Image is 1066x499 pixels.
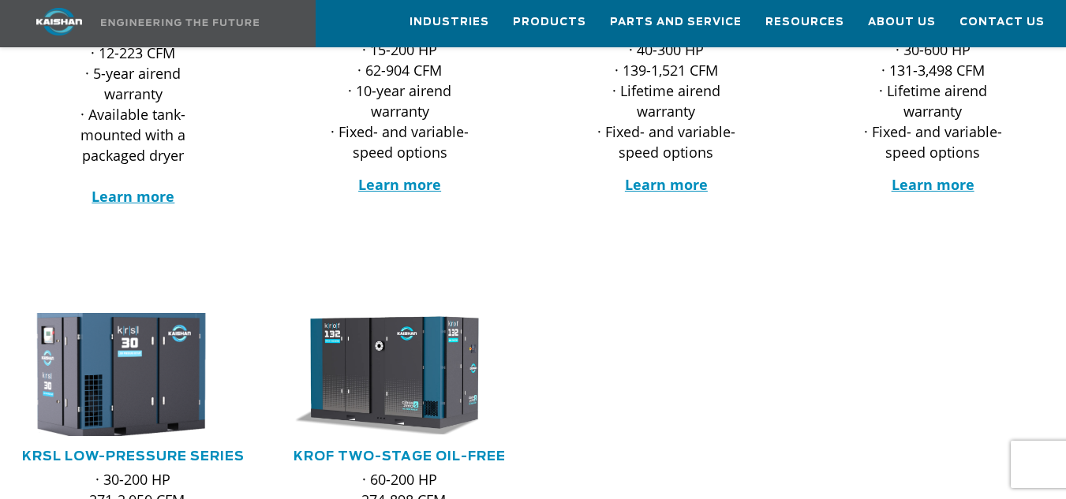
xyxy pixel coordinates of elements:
img: krsl30 [2,307,240,442]
a: Learn more [358,175,441,194]
p: · 40-300 HP · 139-1,521 CFM · Lifetime airend warranty · Fixed- and variable-speed options [590,39,743,162]
a: KROF TWO-STAGE OIL-FREE [294,450,506,463]
a: Industries [410,1,489,43]
a: Learn more [892,175,974,194]
a: KRSL Low-Pressure Series [22,450,245,463]
a: Resources [765,1,844,43]
img: Engineering the future [101,19,259,26]
a: Learn more [625,175,708,194]
p: · 30-600 HP · 131-3,498 CFM · Lifetime airend warranty · Fixed- and variable-speed options [856,39,1009,162]
img: krof132 [280,313,496,437]
span: Resources [765,13,844,32]
a: Learn more [92,187,174,206]
a: Products [513,1,586,43]
span: Contact Us [959,13,1045,32]
div: krof132 [292,313,508,437]
span: Parts and Service [610,13,742,32]
a: About Us [868,1,936,43]
div: krsl30 [25,313,241,437]
a: Contact Us [959,1,1045,43]
p: · 15-200 HP · 62-904 CFM · 10-year airend warranty · Fixed- and variable-speed options [324,39,477,162]
a: Parts and Service [610,1,742,43]
span: Products [513,13,586,32]
p: · 5-50 HP · 12-223 CFM · 5-year airend warranty · Available tank-mounted with a packaged dryer [57,22,210,207]
span: Industries [410,13,489,32]
span: About Us [868,13,936,32]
